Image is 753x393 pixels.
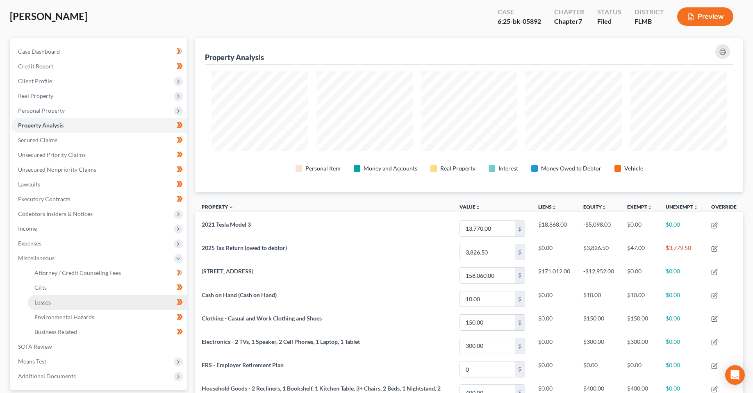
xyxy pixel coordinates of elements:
[532,334,577,357] td: $0.00
[10,10,87,22] span: [PERSON_NAME]
[364,164,417,173] div: Money and Accounts
[18,240,41,247] span: Expenses
[515,338,525,354] div: $
[621,334,659,357] td: $300.00
[597,17,621,26] div: Filed
[28,280,187,295] a: Gifts
[578,17,582,25] span: 7
[460,268,515,283] input: 0.00
[621,241,659,264] td: $47.00
[11,44,187,59] a: Case Dashboard
[18,195,71,202] span: Executory Contracts
[202,268,253,275] span: [STREET_ADDRESS]
[18,48,60,55] span: Case Dashboard
[11,148,187,162] a: Unsecured Priority Claims
[460,291,515,307] input: 0.00
[583,204,607,210] a: Equityunfold_more
[677,7,733,26] button: Preview
[554,7,584,17] div: Chapter
[202,338,360,345] span: Electronics - 2 TVs, 1 Speaker, 2 Cell Phones, 1 Laptop, 1 Tablet
[705,199,743,217] th: Override
[18,343,52,350] span: SOFA Review
[202,315,322,322] span: Clothing - Casual and Work Clothing and Shoes
[11,162,187,177] a: Unsecured Nonpriority Claims
[659,287,705,311] td: $0.00
[621,264,659,287] td: $0.00
[541,164,601,173] div: Money Owed to Debtor
[624,164,643,173] div: Vehicle
[28,310,187,325] a: Environmental Hazards
[28,266,187,280] a: Attorney / Credit Counseling Fees
[602,205,607,210] i: unfold_more
[460,244,515,260] input: 0.00
[18,166,96,173] span: Unsecured Nonpriority Claims
[621,287,659,311] td: $10.00
[725,365,745,385] div: Open Intercom Messenger
[659,357,705,381] td: $0.00
[18,181,40,188] span: Lawsuits
[659,334,705,357] td: $0.00
[460,361,515,377] input: 0.00
[577,217,621,240] td: -$5,098.00
[532,357,577,381] td: $0.00
[18,107,65,114] span: Personal Property
[577,334,621,357] td: $300.00
[577,287,621,311] td: $10.00
[28,295,187,310] a: Losses
[515,361,525,377] div: $
[202,244,287,251] span: 2025 Tax Return (owed to debtor)
[532,311,577,334] td: $0.00
[202,204,234,210] a: Property expand_less
[202,361,284,368] span: FRS - Employer Retirement Plan
[621,217,659,240] td: $0.00
[659,241,705,264] td: $3,779.50
[659,311,705,334] td: $0.00
[460,221,515,236] input: 0.00
[552,205,557,210] i: unfold_more
[18,225,37,232] span: Income
[305,164,341,173] div: Personal Item
[11,133,187,148] a: Secured Claims
[532,217,577,240] td: $18,868.00
[460,315,515,330] input: 0.00
[538,204,557,210] a: Liensunfold_more
[11,192,187,207] a: Executory Contracts
[34,313,94,320] span: Environmental Hazards
[11,339,187,354] a: SOFA Review
[34,269,121,276] span: Attorney / Credit Counseling Fees
[460,338,515,354] input: 0.00
[515,291,525,307] div: $
[18,151,86,158] span: Unsecured Priority Claims
[202,221,251,228] span: 2021 Tesla Model 3
[515,221,525,236] div: $
[18,373,76,379] span: Additional Documents
[34,328,77,335] span: Business Related
[18,92,53,99] span: Real Property
[34,284,47,291] span: Gifts
[11,177,187,192] a: Lawsuits
[659,264,705,287] td: $0.00
[621,357,659,381] td: $0.00
[693,205,698,210] i: unfold_more
[627,204,652,210] a: Exemptunfold_more
[577,357,621,381] td: $0.00
[18,358,46,365] span: Means Test
[577,241,621,264] td: $3,826.50
[202,291,277,298] span: Cash on Hand (Cash on Hand)
[554,17,584,26] div: Chapter
[440,164,475,173] div: Real Property
[475,205,480,210] i: unfold_more
[666,204,698,210] a: Unexemptunfold_more
[11,118,187,133] a: Property Analysis
[635,7,664,17] div: District
[577,264,621,287] td: -$12,952.00
[18,254,55,261] span: Miscellaneous
[577,311,621,334] td: $150.00
[515,268,525,283] div: $
[532,264,577,287] td: $171,012.00
[532,287,577,311] td: $0.00
[18,210,93,217] span: Codebtors Insiders & Notices
[18,77,52,84] span: Client Profile
[532,241,577,264] td: $0.00
[498,7,541,17] div: Case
